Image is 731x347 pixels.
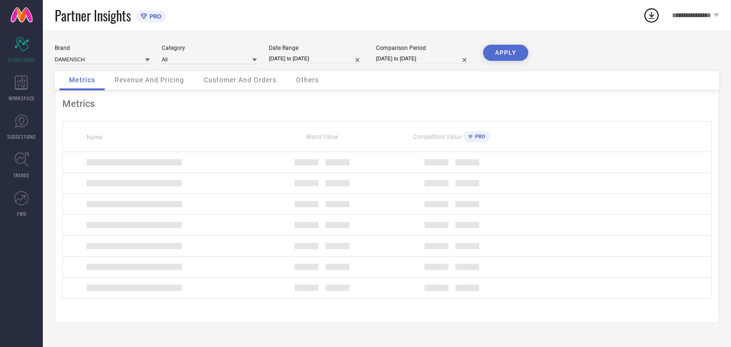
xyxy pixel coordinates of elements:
span: PRO [473,134,485,140]
div: Brand [55,45,150,51]
span: FWD [17,210,26,217]
span: Partner Insights [55,6,131,25]
span: Others [296,76,319,84]
div: Category [162,45,257,51]
span: SCORECARDS [8,56,36,63]
span: Brand Value [306,134,338,140]
div: Open download list [643,7,660,24]
span: WORKSPACE [9,95,35,102]
span: Customer And Orders [204,76,277,84]
input: Select comparison period [376,54,471,64]
span: Metrics [69,76,95,84]
span: Name [87,134,102,141]
span: Revenue And Pricing [115,76,184,84]
button: APPLY [483,45,528,61]
div: Metrics [62,98,711,109]
span: PRO [147,13,161,20]
div: Date Range [269,45,364,51]
span: Competitors Value [413,134,461,140]
span: TRENDS [13,172,30,179]
div: Comparison Period [376,45,471,51]
input: Select date range [269,54,364,64]
span: SUGGESTIONS [7,133,36,140]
